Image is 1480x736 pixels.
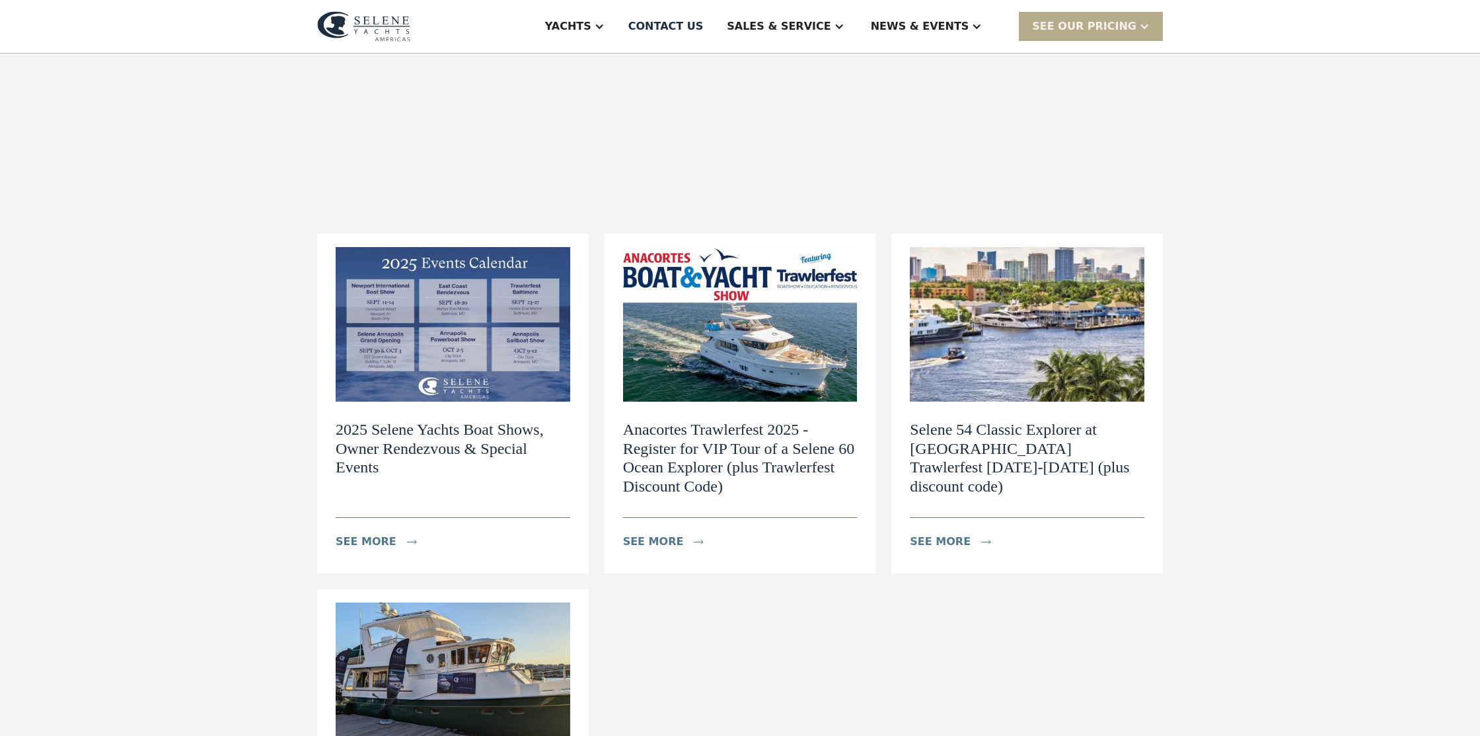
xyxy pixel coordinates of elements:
[623,534,684,550] div: see more
[317,11,410,42] img: logo
[336,534,396,550] div: see more
[694,540,704,544] img: icon
[910,534,971,550] div: see more
[891,234,1163,573] a: Selene 54 Classic Explorer at [GEOGRAPHIC_DATA] Trawlerfest [DATE]-[DATE] (plus discount code)see...
[545,18,591,34] div: Yachts
[910,420,1144,496] h2: Selene 54 Classic Explorer at [GEOGRAPHIC_DATA] Trawlerfest [DATE]-[DATE] (plus discount code)
[871,18,969,34] div: News & EVENTS
[336,420,570,477] h2: 2025 Selene Yachts Boat Shows, Owner Rendezvous & Special Events
[727,18,831,34] div: Sales & Service
[1019,12,1163,40] div: SEE Our Pricing
[981,540,991,544] img: icon
[1032,18,1136,34] div: SEE Our Pricing
[605,234,876,573] a: Anacortes Trawlerfest 2025 - Register for VIP Tour of a Selene 60 Ocean Explorer (plus Trawlerfes...
[628,18,704,34] div: Contact US
[407,540,417,544] img: icon
[623,420,858,496] h2: Anacortes Trawlerfest 2025 - Register for VIP Tour of a Selene 60 Ocean Explorer (plus Trawlerfes...
[317,234,589,573] a: 2025 Selene Yachts Boat Shows, Owner Rendezvous & Special Eventssee moreicon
